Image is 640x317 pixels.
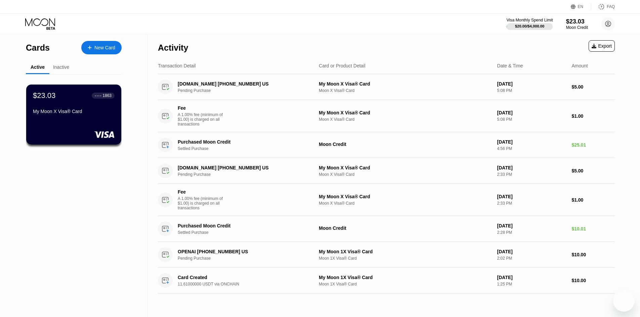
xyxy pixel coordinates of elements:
[158,132,615,158] div: Purchased Moon CreditSettled PurchaseMoon Credit[DATE]4:56 PM$25.01
[94,45,115,51] div: New Card
[571,84,615,90] div: $5.00
[319,201,492,206] div: Moon X Visa® Card
[319,275,492,280] div: My Moon 1X Visa® Card
[497,63,523,68] div: Date & Time
[497,201,566,206] div: 2:33 PM
[178,223,308,228] div: Purchased Moon Credit
[178,165,308,170] div: [DOMAIN_NAME] [PHONE_NUMBER] US
[158,100,615,132] div: FeeA 1.00% fee (minimum of $1.00) is charged on all transactionsMy Moon X Visa® CardMoon X Visa® ...
[178,282,318,286] div: 11.61000000 USDT via ONCHAIN
[497,146,566,151] div: 4:56 PM
[571,63,588,68] div: Amount
[178,81,308,87] div: [DOMAIN_NAME] [PHONE_NUMBER] US
[497,194,566,199] div: [DATE]
[571,197,615,203] div: $1.00
[571,252,615,257] div: $10.00
[178,112,228,126] div: A 1.00% fee (minimum of $1.00) is charged on all transactions
[26,43,50,53] div: Cards
[497,110,566,115] div: [DATE]
[319,88,492,93] div: Moon X Visa® Card
[571,278,615,283] div: $10.00
[507,18,553,22] div: Visa Monthly Spend Limit
[497,117,566,122] div: 5:08 PM
[571,3,591,10] div: EN
[178,139,308,145] div: Purchased Moon Credit
[497,81,566,87] div: [DATE]
[319,256,492,261] div: Moon 1X Visa® Card
[158,158,615,184] div: [DOMAIN_NAME] [PHONE_NUMBER] USPending PurchaseMy Moon X Visa® CardMoon X Visa® Card[DATE]2:33 PM...
[497,230,566,235] div: 2:28 PM
[319,63,366,68] div: Card or Product Detail
[566,18,588,30] div: $23.03Moon Credit
[95,95,101,97] div: ● ● ● ●
[178,105,225,111] div: Fee
[319,249,492,254] div: My Moon 1X Visa® Card
[158,184,615,216] div: FeeA 1.00% fee (minimum of $1.00) is charged on all transactionsMy Moon X Visa® CardMoon X Visa® ...
[319,142,492,147] div: Moon Credit
[319,225,492,231] div: Moon Credit
[319,110,492,115] div: My Moon X Visa® Card
[158,242,615,268] div: OPENAI [PHONE_NUMBER] USPending PurchaseMy Moon 1X Visa® CardMoon 1X Visa® Card[DATE]2:02 PM$10.00
[26,85,121,145] div: $23.03● ● ● ●1863My Moon X Visa® Card
[53,64,69,70] div: Inactive
[497,275,566,280] div: [DATE]
[178,196,228,210] div: A 1.00% fee (minimum of $1.00) is charged on all transactions
[178,146,318,151] div: Settled Purchase
[571,142,615,148] div: $25.01
[178,249,308,254] div: OPENAI [PHONE_NUMBER] US
[497,139,566,145] div: [DATE]
[497,282,566,286] div: 1:25 PM
[571,113,615,119] div: $1.00
[319,165,492,170] div: My Moon X Visa® Card
[319,81,492,87] div: My Moon X Visa® Card
[592,43,612,49] div: Export
[102,93,112,98] div: 1863
[497,165,566,170] div: [DATE]
[319,117,492,122] div: Moon X Visa® Card
[81,41,122,54] div: New Card
[497,88,566,93] div: 5:08 PM
[578,4,584,9] div: EN
[31,64,45,70] div: Active
[158,43,188,53] div: Activity
[571,226,615,231] div: $10.01
[507,18,552,30] div: Visa Monthly Spend Limit$20.00/$4,000.00
[607,4,615,9] div: FAQ
[497,172,566,177] div: 2:33 PM
[591,3,615,10] div: FAQ
[33,91,55,100] div: $23.03
[178,256,318,261] div: Pending Purchase
[566,25,588,30] div: Moon Credit
[178,230,318,235] div: Settled Purchase
[589,40,615,52] div: Export
[515,24,544,28] div: $20.00 / $4,000.00
[178,88,318,93] div: Pending Purchase
[566,18,588,25] div: $23.03
[497,223,566,228] div: [DATE]
[158,216,615,242] div: Purchased Moon CreditSettled PurchaseMoon Credit[DATE]2:28 PM$10.01
[158,63,196,68] div: Transaction Detail
[571,168,615,173] div: $5.00
[178,275,308,280] div: Card Created
[319,172,492,177] div: Moon X Visa® Card
[178,189,225,195] div: Fee
[613,290,635,312] iframe: Button to launch messaging window, conversation in progress
[497,249,566,254] div: [DATE]
[158,74,615,100] div: [DOMAIN_NAME] [PHONE_NUMBER] USPending PurchaseMy Moon X Visa® CardMoon X Visa® Card[DATE]5:08 PM...
[178,172,318,177] div: Pending Purchase
[33,109,115,114] div: My Moon X Visa® Card
[319,194,492,199] div: My Moon X Visa® Card
[497,256,566,261] div: 2:02 PM
[158,268,615,294] div: Card Created11.61000000 USDT via ONCHAINMy Moon 1X Visa® CardMoon 1X Visa® Card[DATE]1:25 PM$10.00
[319,282,492,286] div: Moon 1X Visa® Card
